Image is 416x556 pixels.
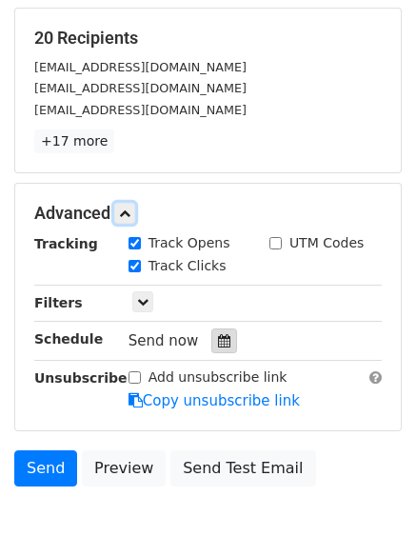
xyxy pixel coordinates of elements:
[34,103,247,117] small: [EMAIL_ADDRESS][DOMAIN_NAME]
[289,233,364,253] label: UTM Codes
[149,367,287,387] label: Add unsubscribe link
[34,236,98,251] strong: Tracking
[14,450,77,486] a: Send
[34,81,247,95] small: [EMAIL_ADDRESS][DOMAIN_NAME]
[34,28,382,49] h5: 20 Recipients
[34,295,83,310] strong: Filters
[34,331,103,347] strong: Schedule
[149,233,230,253] label: Track Opens
[34,370,128,386] strong: Unsubscribe
[82,450,166,486] a: Preview
[129,392,300,409] a: Copy unsubscribe link
[34,60,247,74] small: [EMAIL_ADDRESS][DOMAIN_NAME]
[34,129,114,153] a: +17 more
[149,256,227,276] label: Track Clicks
[321,465,416,556] iframe: Chat Widget
[34,203,382,224] h5: Advanced
[170,450,315,486] a: Send Test Email
[129,332,199,349] span: Send now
